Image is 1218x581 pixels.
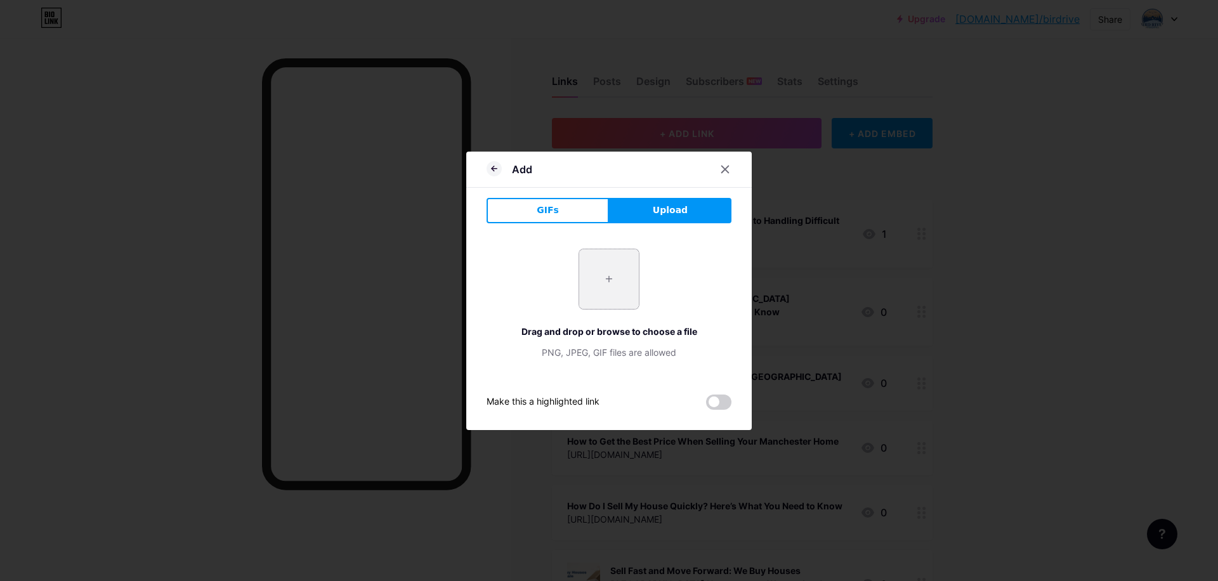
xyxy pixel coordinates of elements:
[512,162,532,177] div: Add
[537,204,559,217] span: GIFs
[487,198,609,223] button: GIFs
[487,395,599,410] div: Make this a highlighted link
[609,198,731,223] button: Upload
[487,325,731,338] div: Drag and drop or browse to choose a file
[653,204,688,217] span: Upload
[487,346,731,359] div: PNG, JPEG, GIF files are allowed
